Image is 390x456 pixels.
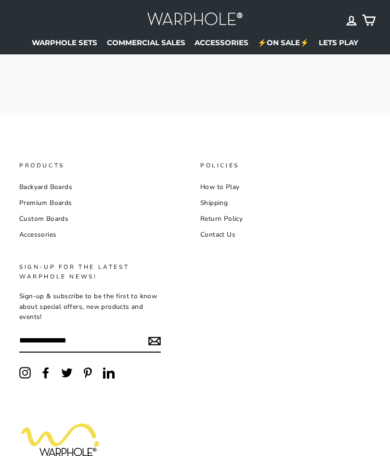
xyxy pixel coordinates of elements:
a: Backyard Boards [19,180,72,194]
a: Contact Us [200,228,235,242]
a: WARPHOLE SETS [28,35,101,50]
a: COMMERCIAL SALES [103,35,189,50]
p: POLICIES [200,161,371,170]
a: Return Policy [200,212,243,226]
a: How to Play [200,180,239,194]
a: Accessories [19,228,56,242]
p: Sign-up & subscribe to be the first to know about special offers, new products and events! [19,291,161,322]
p: Sign-up for the latest warphole news! [19,263,161,281]
a: ⚡ON SALE⚡ [254,35,313,50]
p: PRODUCTS [19,161,190,170]
a: LETS PLAY [315,35,362,50]
ul: Primary [19,35,371,50]
a: Premium Boards [19,196,72,210]
a: Shipping [200,196,228,210]
img: Warphole [147,10,243,30]
a: Custom Boards [19,212,68,226]
a: ACCESSORIES [191,35,252,50]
